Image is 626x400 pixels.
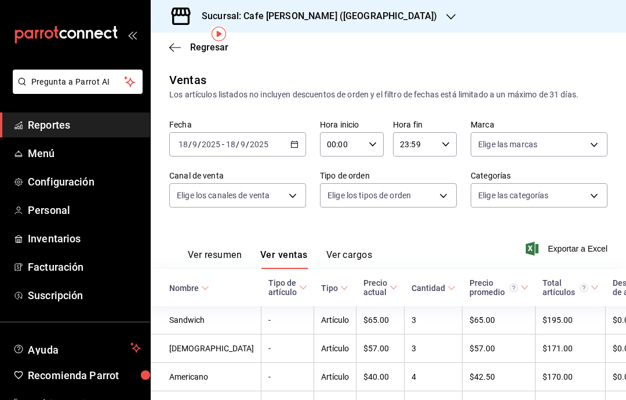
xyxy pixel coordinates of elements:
[178,140,188,149] input: --
[356,363,405,391] td: $40.00
[405,363,463,391] td: 4
[509,283,518,292] svg: Precio promedio = Total artículos / cantidad
[314,334,356,363] td: Artículo
[28,288,141,303] span: Suscripción
[177,190,270,201] span: Elige los canales de venta
[321,283,338,293] div: Tipo
[188,249,242,269] button: Ver resumen
[543,278,588,297] div: Total artículos
[192,9,437,23] h3: Sucursal: Cafe [PERSON_NAME] ([GEOGRAPHIC_DATA])
[31,76,125,88] span: Pregunta a Parrot AI
[190,42,228,53] span: Regresar
[321,283,348,293] span: Tipo
[212,27,226,41] img: Tooltip marker
[314,306,356,334] td: Artículo
[412,283,456,293] span: Cantidad
[478,139,537,150] span: Elige las marcas
[169,121,306,129] label: Fecha
[478,190,549,201] span: Elige las categorías
[28,202,141,218] span: Personal
[469,278,518,297] div: Precio promedio
[405,334,463,363] td: 3
[469,278,529,297] span: Precio promedio
[236,140,239,149] span: /
[222,140,224,149] span: -
[463,306,536,334] td: $65.00
[261,363,314,391] td: -
[326,249,373,269] button: Ver cargos
[151,363,261,391] td: Americano
[320,172,457,180] label: Tipo de orden
[28,231,141,246] span: Inventarios
[249,140,269,149] input: ----
[28,368,141,383] span: Recomienda Parrot
[471,172,607,180] label: Categorías
[188,140,192,149] span: /
[201,140,221,149] input: ----
[580,283,588,292] svg: El total artículos considera cambios de precios en los artículos así como costos adicionales por ...
[405,306,463,334] td: 3
[169,172,306,180] label: Canal de venta
[412,283,445,293] div: Cantidad
[260,249,308,269] button: Ver ventas
[268,278,307,297] span: Tipo de artículo
[528,242,607,256] button: Exportar a Excel
[327,190,411,201] span: Elige los tipos de orden
[28,259,141,275] span: Facturación
[363,278,398,297] span: Precio actual
[320,121,384,129] label: Hora inicio
[128,30,137,39] button: open_drawer_menu
[28,341,126,355] span: Ayuda
[169,42,228,53] button: Regresar
[169,71,206,89] div: Ventas
[28,146,141,161] span: Menú
[463,334,536,363] td: $57.00
[28,174,141,190] span: Configuración
[188,249,372,269] div: navigation tabs
[192,140,198,149] input: --
[8,84,143,96] a: Pregunta a Parrot AI
[169,283,199,293] div: Nombre
[536,306,606,334] td: $195.00
[356,334,405,363] td: $57.00
[169,89,607,101] div: Los artículos listados no incluyen descuentos de orden y el filtro de fechas está limitado a un m...
[261,306,314,334] td: -
[356,306,405,334] td: $65.00
[261,334,314,363] td: -
[151,306,261,334] td: Sandwich
[240,140,246,149] input: --
[169,283,209,293] span: Nombre
[536,363,606,391] td: $170.00
[536,334,606,363] td: $171.00
[225,140,236,149] input: --
[393,121,457,129] label: Hora fin
[471,121,607,129] label: Marca
[314,363,356,391] td: Artículo
[543,278,599,297] span: Total artículos
[151,334,261,363] td: [DEMOGRAPHIC_DATA]
[463,363,536,391] td: $42.50
[268,278,297,297] div: Tipo de artículo
[28,117,141,133] span: Reportes
[246,140,249,149] span: /
[198,140,201,149] span: /
[363,278,387,297] div: Precio actual
[13,70,143,94] button: Pregunta a Parrot AI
